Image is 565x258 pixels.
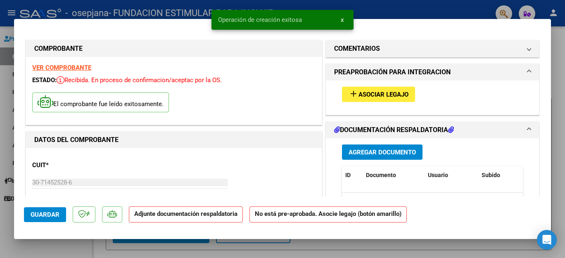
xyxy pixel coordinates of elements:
strong: No está pre-aprobada. Asocie legajo (botón amarillo) [249,206,407,222]
mat-expansion-panel-header: COMENTARIOS [326,40,539,57]
strong: Adjunte documentación respaldatoria [134,210,237,218]
mat-expansion-panel-header: DOCUMENTACIÓN RESPALDATORIA [326,122,539,138]
span: Guardar [31,211,59,218]
button: Agregar Documento [342,144,423,160]
span: Usuario [428,172,448,178]
span: ESTADO: [32,76,57,84]
h1: PREAPROBACIÓN PARA INTEGRACION [334,67,451,77]
datatable-header-cell: Subido [478,166,520,184]
mat-icon: add [349,89,358,99]
h1: DOCUMENTACIÓN RESPALDATORIA [334,125,454,135]
span: ID [345,172,351,178]
datatable-header-cell: Acción [520,166,561,184]
div: PREAPROBACIÓN PARA INTEGRACION [326,80,539,115]
span: Asociar Legajo [358,91,408,98]
button: Asociar Legajo [342,87,415,102]
button: x [334,12,350,27]
span: Documento [366,172,396,178]
div: No data to display [342,193,522,213]
mat-expansion-panel-header: PREAPROBACIÓN PARA INTEGRACION [326,64,539,80]
datatable-header-cell: Usuario [425,166,478,184]
datatable-header-cell: ID [342,166,363,184]
div: Open Intercom Messenger [537,230,557,250]
span: Subido [482,172,500,178]
strong: DATOS DEL COMPROBANTE [34,136,119,144]
button: Guardar [24,207,66,222]
strong: COMPROBANTE [34,45,83,52]
span: Operación de creación exitosa [218,16,302,24]
p: El comprobante fue leído exitosamente. [32,92,169,113]
datatable-header-cell: Documento [363,166,425,184]
p: CUIT [32,161,117,170]
span: x [341,16,344,24]
h1: COMENTARIOS [334,44,380,54]
a: VER COMPROBANTE [32,64,91,71]
span: Recibida. En proceso de confirmacion/aceptac por la OS. [57,76,222,84]
span: Agregar Documento [349,149,416,156]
